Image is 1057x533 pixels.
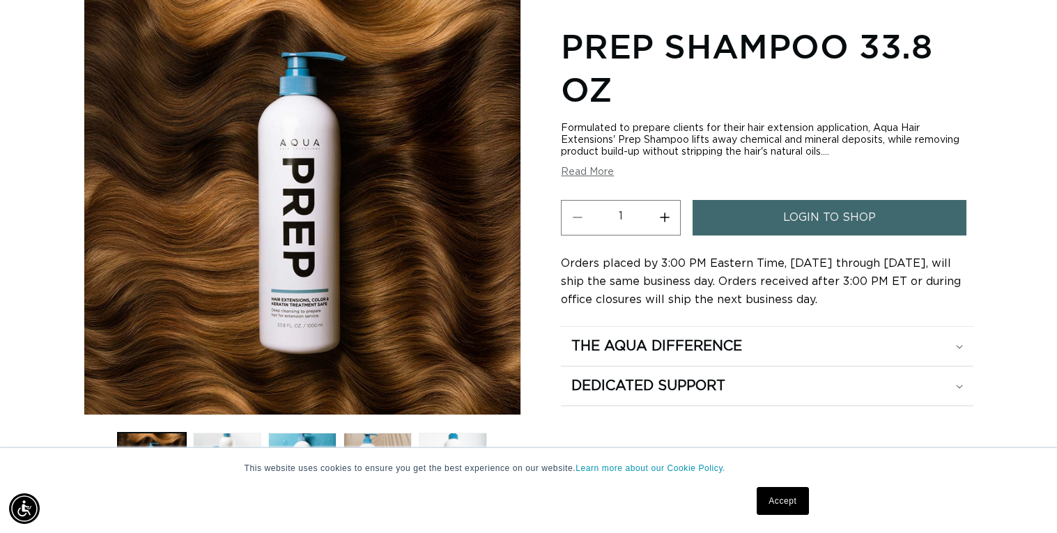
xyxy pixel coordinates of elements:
[571,337,742,355] h2: The Aqua Difference
[118,433,186,501] button: Load image 1 in gallery view
[561,366,973,405] summary: Dedicated Support
[693,200,966,235] a: login to shop
[561,167,614,178] button: Read More
[757,487,808,515] a: Accept
[344,433,412,501] button: Load image 4 in gallery view
[268,433,337,501] button: Load image 3 in gallery view
[245,462,813,474] p: This website uses cookies to ensure you get the best experience on our website.
[193,433,261,501] button: Load image 2 in gallery view
[561,24,973,111] h1: Prep Shampoo 33.8 oz
[9,493,40,524] div: Accessibility Menu
[783,200,876,235] span: login to shop
[576,463,725,473] a: Learn more about our Cookie Policy.
[561,258,961,305] span: Orders placed by 3:00 PM Eastern Time, [DATE] through [DATE], will ship the same business day. Or...
[561,327,973,366] summary: The Aqua Difference
[561,123,973,158] div: Formulated to prepare clients for their hair extension application, Aqua Hair Extensions' Prep Sh...
[419,433,487,501] button: Load image 5 in gallery view
[571,377,725,395] h2: Dedicated Support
